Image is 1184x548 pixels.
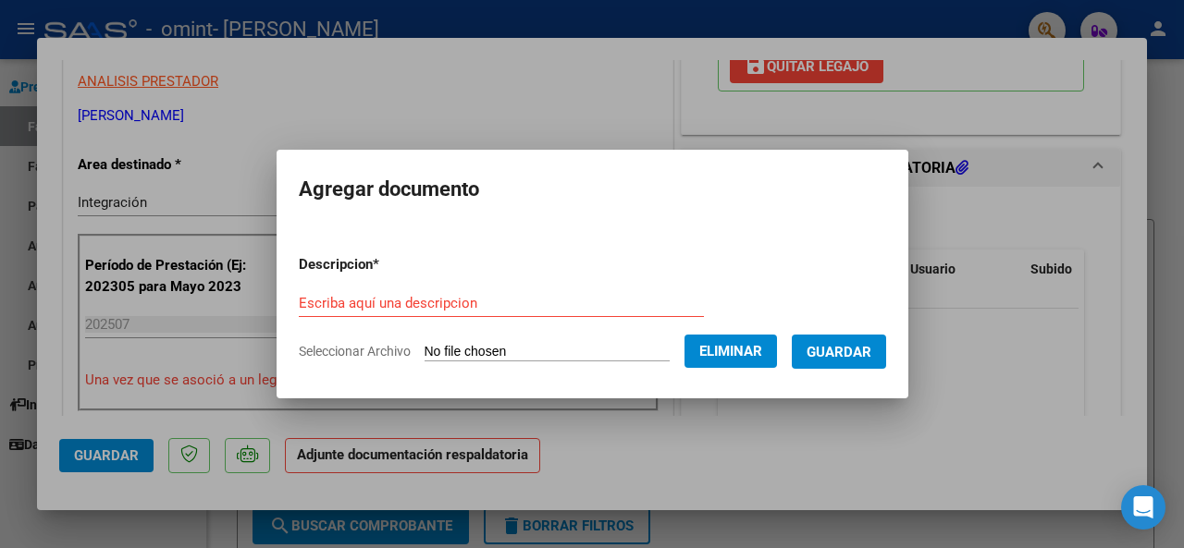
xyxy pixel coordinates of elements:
[807,344,871,360] span: Guardar
[684,335,777,368] button: Eliminar
[299,172,886,207] h2: Agregar documento
[299,254,475,275] p: Descripcion
[792,335,886,369] button: Guardar
[1121,485,1165,530] div: Open Intercom Messenger
[699,343,762,359] span: Eliminar
[299,344,411,359] span: Seleccionar Archivo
